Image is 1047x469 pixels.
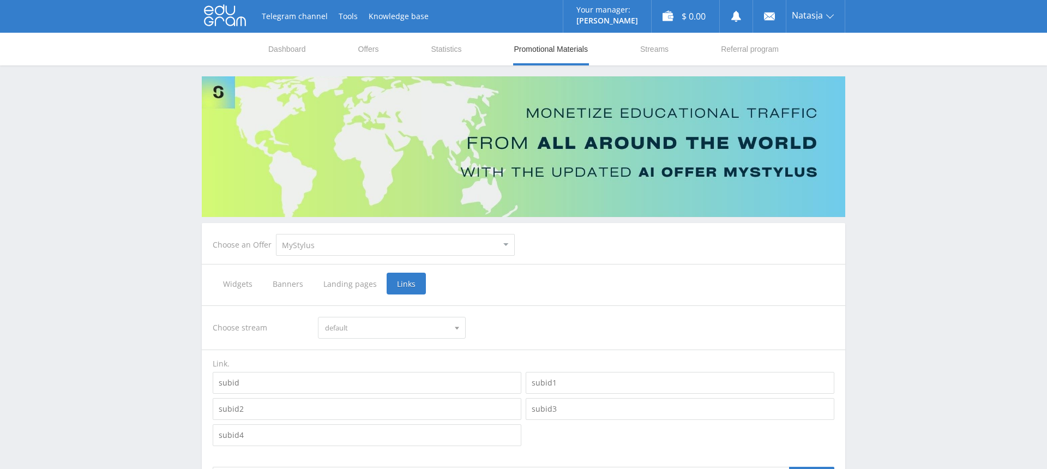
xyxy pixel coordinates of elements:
[202,76,845,217] img: Banner
[213,424,521,446] input: subid4
[792,11,823,20] span: Natasja
[513,33,589,65] a: Promotional Materials
[213,240,276,249] div: Choose an Offer
[213,273,262,294] span: Widgets
[267,33,307,65] a: Dashboard
[357,33,380,65] a: Offers
[213,317,308,339] div: Choose stream
[526,398,834,420] input: subid3
[526,372,834,394] input: subid1
[720,33,780,65] a: Referral program
[213,372,521,394] input: subid
[325,317,448,338] span: default
[387,273,426,294] span: Links
[213,398,521,420] input: subid2
[313,273,387,294] span: Landing pages
[576,5,638,14] p: Your manager:
[430,33,462,65] a: Statistics
[213,358,834,369] div: Link.
[576,16,638,25] p: [PERSON_NAME]
[262,273,313,294] span: Banners
[639,33,670,65] a: Streams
